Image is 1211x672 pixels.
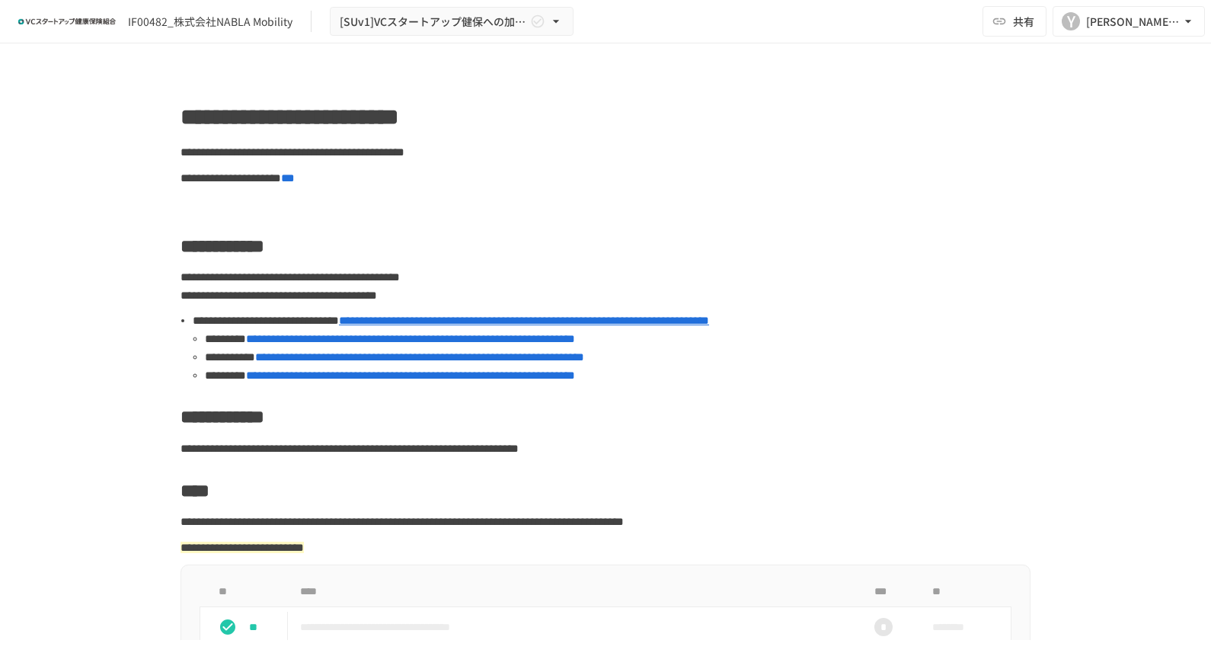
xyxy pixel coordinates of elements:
[18,9,116,34] img: ZDfHsVrhrXUoWEWGWYf8C4Fv4dEjYTEDCNvmL73B7ox
[212,612,243,642] button: status
[1053,6,1205,37] button: Y[PERSON_NAME][EMAIL_ADDRESS][DOMAIN_NAME]
[1086,12,1181,31] div: [PERSON_NAME][EMAIL_ADDRESS][DOMAIN_NAME]
[1013,13,1034,30] span: 共有
[340,12,527,31] span: [SUv1]VCスタートアップ健保への加入申請手続き
[128,14,292,30] div: IF00482_株式会社NABLA Mobility
[1062,12,1080,30] div: Y
[983,6,1046,37] button: 共有
[330,7,574,37] button: [SUv1]VCスタートアップ健保への加入申請手続き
